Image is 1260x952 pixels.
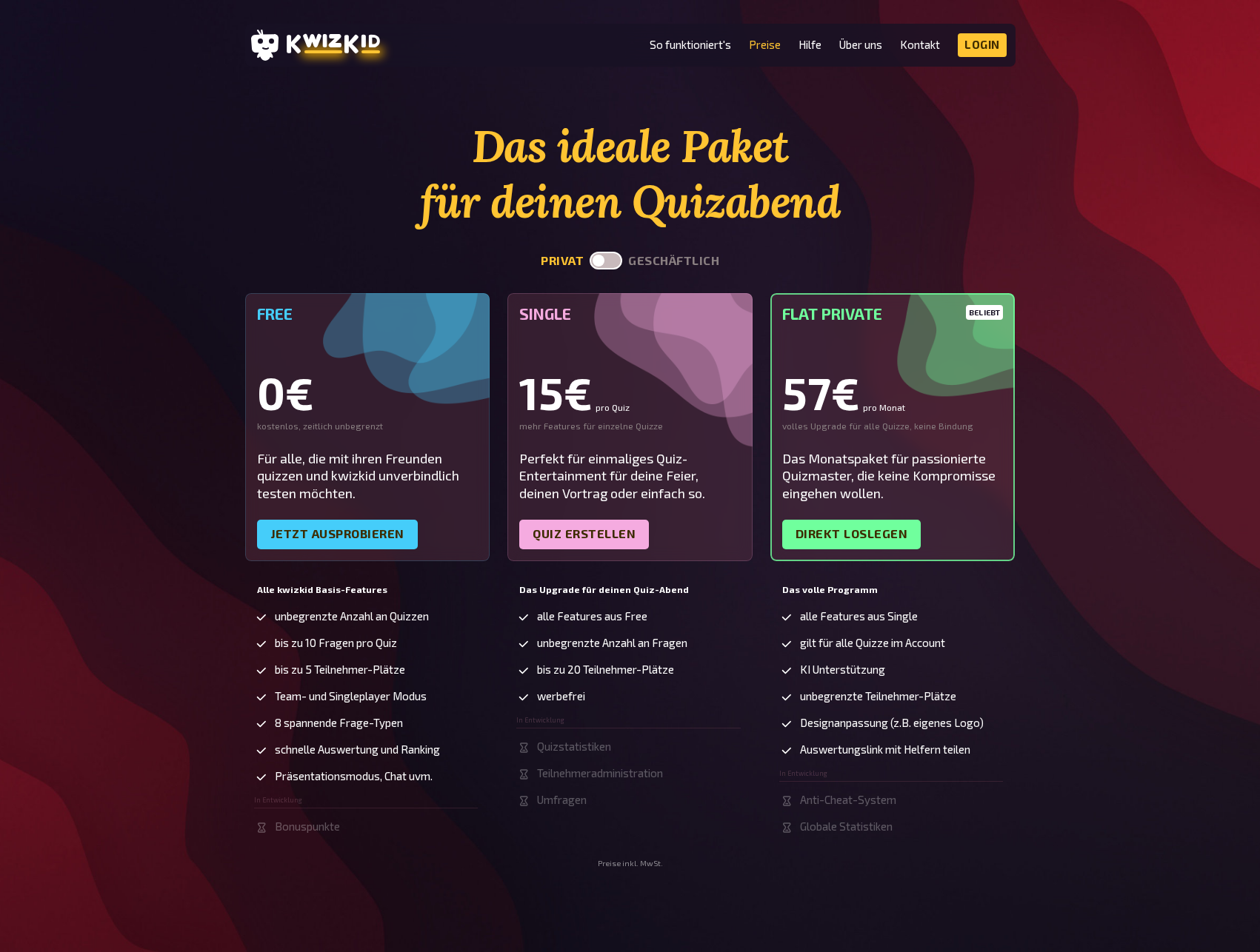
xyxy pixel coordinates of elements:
span: Bonuspunkte [275,820,340,833]
div: Das Monatspaket für passionierte Quizmaster, die keine Kompromisse eingehen wollen. [782,450,1004,502]
span: schnelle Auswertung und Ranking [275,743,440,756]
div: volles Upgrade für alle Quizze, keine Bindung [782,420,1004,432]
a: Kontakt [900,38,940,51]
h5: Das volle Programm [782,585,1004,595]
h5: Das Upgrade für deinen Quiz-Abend [519,585,741,595]
a: Hilfe [799,38,821,51]
h1: Das ideale Paket für deinen Quizabend [245,118,1016,229]
span: KI Unterstützung [800,663,885,676]
div: 57€ [782,370,1004,415]
button: geschäftlich [628,254,719,268]
h5: Single [519,305,741,323]
div: mehr Features für einzelne Quizze [519,420,741,432]
span: Präsentationsmodus, Chat uvm. [275,770,433,782]
div: Für alle, die mit ihren Freunden quizzen und kwizkid unverbindlich testen möchten. [257,450,479,502]
small: pro Quiz [596,403,630,412]
button: privat [541,254,584,268]
h5: Free [257,305,479,323]
a: So funktioniert's [650,38,731,51]
span: werbefrei [537,690,585,703]
span: In Entwicklung [254,797,302,804]
div: 15€ [519,370,741,415]
span: Quizstatistiken [537,740,611,753]
span: In Entwicklung [516,717,564,724]
span: bis zu 10 Fragen pro Quiz [275,637,397,649]
h5: Alle kwizkid Basis-Features [257,585,479,595]
span: bis zu 20 Teilnehmer-Plätze [537,663,674,676]
span: alle Features aus Free [537,610,647,623]
span: Teilnehmeradministration [537,767,663,780]
a: Login [958,33,1007,57]
span: 8 spannende Frage-Typen [275,717,403,729]
span: bis zu 5 Teilnehmer-Plätze [275,663,405,676]
span: Umfragen [537,794,587,806]
a: Preise [749,38,781,51]
div: 0€ [257,370,479,415]
span: Designanpassung (z.B. eigenes Logo) [800,717,984,729]
a: Jetzt ausprobieren [257,520,418,549]
span: unbegrenzte Anzahl an Quizzen [275,610,429,623]
a: Direkt loslegen [782,520,921,549]
span: Team- und Singleplayer Modus [275,690,427,703]
small: pro Monat [863,403,905,412]
a: Quiz erstellen [519,520,649,549]
span: In Entwicklung [779,770,827,777]
small: Preise inkl. MwSt. [598,859,663,868]
span: alle Features aus Single [800,610,918,623]
span: Auswertungslink mit Helfern teilen [800,743,970,756]
div: kostenlos, zeitlich unbegrenzt [257,420,479,432]
span: unbegrenzte Teilnehmer-Plätze [800,690,956,703]
a: Über uns [839,38,882,51]
div: Perfekt für einmaliges Quiz-Entertainment für deine Feier, deinen Vortrag oder einfach so. [519,450,741,502]
span: Anti-Cheat-System [800,794,896,806]
span: unbegrenzte Anzahl an Fragen [537,637,687,649]
h5: Flat Private [782,305,1004,323]
span: gilt für alle Quizze im Account [800,637,945,649]
span: Globale Statistiken [800,820,893,833]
